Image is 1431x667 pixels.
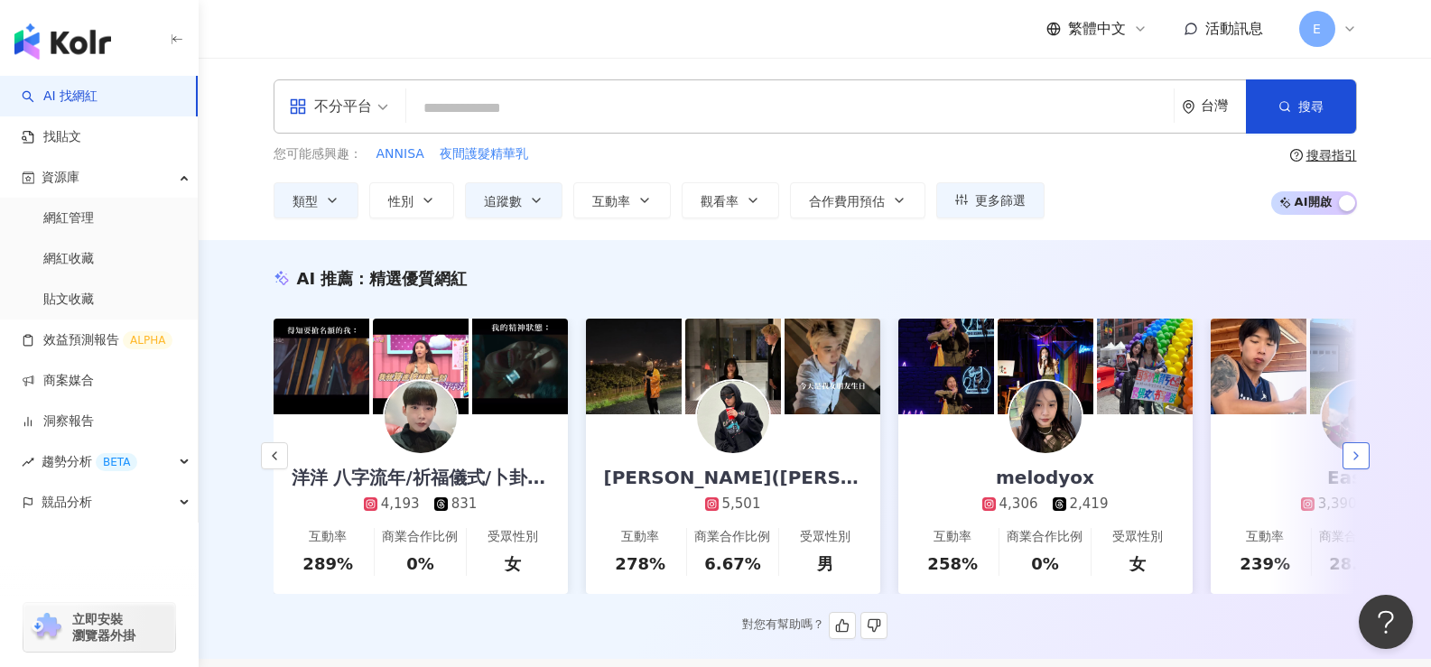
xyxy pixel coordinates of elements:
[22,456,34,468] span: rise
[505,552,521,575] div: 女
[376,145,424,163] span: ANNISA
[388,194,414,208] span: 性別
[898,319,994,414] img: post-image
[685,319,781,414] img: post-image
[1009,381,1082,453] img: KOL Avatar
[694,528,770,546] div: 商業合作比例
[586,319,682,414] img: post-image
[373,319,469,414] img: post-image
[369,269,467,288] span: 精選優質網紅
[381,495,420,514] div: 4,193
[817,552,833,575] div: 男
[1211,319,1306,414] img: post-image
[385,381,457,453] img: KOL Avatar
[22,128,81,146] a: 找貼文
[488,528,538,546] div: 受眾性別
[274,465,568,490] div: 洋洋 八字流年/祈福儀式/卜卦問事/數字[DEMOGRAPHIC_DATA]
[1246,528,1284,546] div: 互動率
[42,482,92,523] span: 競品分析
[369,182,454,218] button: 性別
[1309,465,1406,490] div: Eason
[22,372,94,390] a: 商案媒合
[440,145,528,163] span: 夜間護髮精華乳
[1007,528,1083,546] div: 商業合作比例
[1298,99,1324,114] span: 搜尋
[42,441,137,482] span: 趨勢分析
[1313,19,1321,39] span: E
[14,23,111,60] img: logo
[615,552,665,575] div: 278%
[309,528,347,546] div: 互動率
[701,194,739,208] span: 觀看率
[785,319,880,414] img: post-image
[1097,319,1193,414] img: post-image
[406,552,434,575] div: 0%
[274,182,358,218] button: 類型
[1329,552,1385,575] div: 28.6%
[274,319,369,414] img: post-image
[22,88,98,106] a: searchAI 找網紅
[934,528,971,546] div: 互動率
[742,612,887,639] div: 對您有幫助嗎？
[43,209,94,227] a: 網紅管理
[72,611,135,644] span: 立即安裝 瀏覽器外掛
[297,267,468,290] div: AI 推薦 ：
[1246,79,1356,134] button: 搜尋
[998,319,1093,414] img: post-image
[1322,381,1394,453] img: KOL Avatar
[1318,495,1357,514] div: 3,390
[586,414,880,594] a: [PERSON_NAME]([PERSON_NAME])5,501互動率278%商業合作比例6.67%受眾性別男
[1205,20,1263,37] span: 活動訊息
[472,319,568,414] img: post-image
[682,182,779,218] button: 觀看率
[22,412,94,431] a: 洞察報告
[621,528,659,546] div: 互動率
[451,495,478,514] div: 831
[274,145,362,163] span: 您可能感興趣：
[22,331,172,349] a: 效益預測報告ALPHA
[1306,148,1357,162] div: 搜尋指引
[697,381,769,453] img: KOL Avatar
[1290,149,1303,162] span: question-circle
[1319,528,1395,546] div: 商業合作比例
[1359,595,1413,649] iframe: Help Scout Beacon - Open
[586,465,880,490] div: [PERSON_NAME]([PERSON_NAME])
[439,144,529,164] button: 夜間護髮精華乳
[978,465,1112,490] div: melodyox
[1112,528,1163,546] div: 受眾性別
[975,193,1026,208] span: 更多篩選
[96,453,137,471] div: BETA
[289,92,372,121] div: 不分平台
[23,603,175,652] a: chrome extension立即安裝 瀏覽器外掛
[29,613,64,642] img: chrome extension
[43,291,94,309] a: 貼文收藏
[302,552,353,575] div: 289%
[376,144,425,164] button: ANNISA
[382,528,458,546] div: 商業合作比例
[927,552,978,575] div: 258%
[722,495,761,514] div: 5,501
[42,157,79,198] span: 資源庫
[465,182,562,218] button: 追蹤數
[484,194,522,208] span: 追蹤數
[274,414,568,594] a: 洋洋 八字流年/祈福儀式/卜卦問事/數字[DEMOGRAPHIC_DATA]4,193831互動率289%商業合作比例0%受眾性別女
[1129,552,1146,575] div: 女
[289,97,307,116] span: appstore
[293,194,318,208] span: 類型
[1031,552,1059,575] div: 0%
[936,182,1045,218] button: 更多篩選
[704,552,760,575] div: 6.67%
[800,528,850,546] div: 受眾性別
[573,182,671,218] button: 互動率
[1070,495,1109,514] div: 2,419
[790,182,925,218] button: 合作費用預估
[1068,19,1126,39] span: 繁體中文
[1201,98,1246,114] div: 台灣
[999,495,1038,514] div: 4,306
[592,194,630,208] span: 互動率
[1240,552,1290,575] div: 239%
[43,250,94,268] a: 網紅收藏
[1182,100,1195,114] span: environment
[809,194,885,208] span: 合作費用預估
[898,414,1193,594] a: melodyox4,3062,419互動率258%商業合作比例0%受眾性別女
